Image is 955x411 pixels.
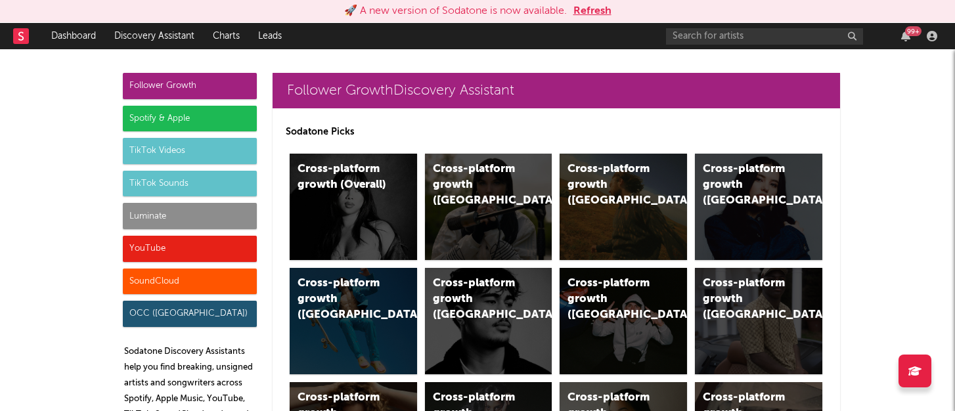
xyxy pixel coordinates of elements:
[695,268,822,374] a: Cross-platform growth ([GEOGRAPHIC_DATA])
[433,162,522,209] div: Cross-platform growth ([GEOGRAPHIC_DATA])
[273,73,840,108] a: Follower GrowthDiscovery Assistant
[123,301,257,327] div: OCC ([GEOGRAPHIC_DATA])
[290,268,417,374] a: Cross-platform growth ([GEOGRAPHIC_DATA])
[123,269,257,295] div: SoundCloud
[905,26,922,36] div: 99 +
[560,268,687,374] a: Cross-platform growth ([GEOGRAPHIC_DATA]/GSA)
[123,236,257,262] div: YouTube
[344,3,567,19] div: 🚀 A new version of Sodatone is now available.
[290,154,417,260] a: Cross-platform growth (Overall)
[123,106,257,132] div: Spotify & Apple
[42,23,105,49] a: Dashboard
[105,23,204,49] a: Discovery Assistant
[286,124,827,140] p: Sodatone Picks
[567,276,657,323] div: Cross-platform growth ([GEOGRAPHIC_DATA]/GSA)
[425,154,552,260] a: Cross-platform growth ([GEOGRAPHIC_DATA])
[249,23,291,49] a: Leads
[123,171,257,197] div: TikTok Sounds
[298,276,387,323] div: Cross-platform growth ([GEOGRAPHIC_DATA])
[666,28,863,45] input: Search for artists
[425,268,552,374] a: Cross-platform growth ([GEOGRAPHIC_DATA])
[123,203,257,229] div: Luminate
[695,154,822,260] a: Cross-platform growth ([GEOGRAPHIC_DATA])
[573,3,611,19] button: Refresh
[298,162,387,193] div: Cross-platform growth (Overall)
[901,31,910,41] button: 99+
[433,276,522,323] div: Cross-platform growth ([GEOGRAPHIC_DATA])
[703,276,792,323] div: Cross-platform growth ([GEOGRAPHIC_DATA])
[123,138,257,164] div: TikTok Videos
[123,73,257,99] div: Follower Growth
[204,23,249,49] a: Charts
[703,162,792,209] div: Cross-platform growth ([GEOGRAPHIC_DATA])
[567,162,657,209] div: Cross-platform growth ([GEOGRAPHIC_DATA])
[560,154,687,260] a: Cross-platform growth ([GEOGRAPHIC_DATA])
